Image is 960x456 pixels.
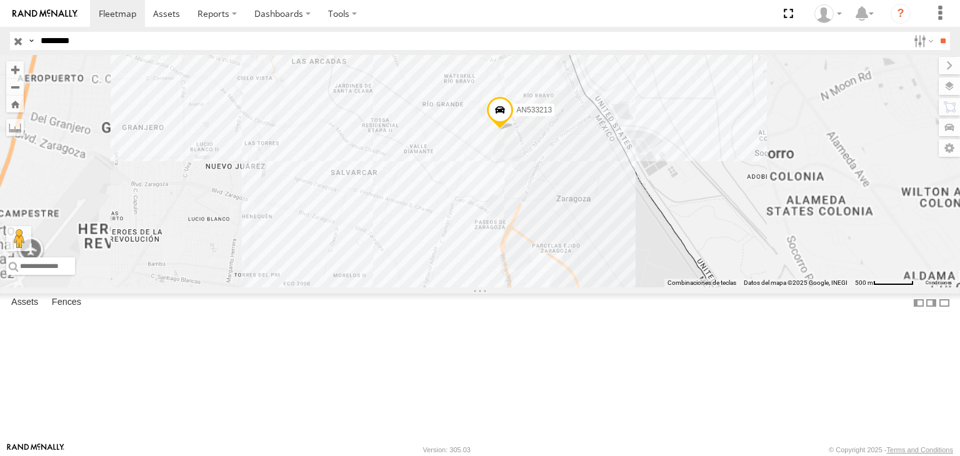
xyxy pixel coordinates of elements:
button: Arrastra el hombrecito naranja al mapa para abrir Street View [6,226,31,251]
label: Measure [6,119,24,136]
label: Search Filter Options [909,32,936,50]
div: Irving Rodriguez [810,4,846,23]
label: Fences [46,294,87,312]
a: Terms and Conditions [887,446,953,454]
div: Version: 305.03 [423,446,471,454]
span: 500 m [855,279,873,286]
div: © Copyright 2025 - [829,446,953,454]
img: rand-logo.svg [12,9,77,18]
button: Zoom Home [6,96,24,112]
button: Escala del mapa: 500 m por 61 píxeles [851,279,917,287]
a: Visit our Website [7,444,64,456]
a: Condiciones [926,280,952,285]
span: Datos del mapa ©2025 Google, INEGI [744,279,847,286]
label: Hide Summary Table [938,294,951,312]
button: Zoom out [6,78,24,96]
i: ? [891,4,911,24]
span: AN533213 [516,106,552,114]
label: Dock Summary Table to the Right [925,294,937,312]
label: Assets [5,294,44,312]
button: Zoom in [6,61,24,78]
button: Combinaciones de teclas [667,279,736,287]
label: Search Query [26,32,36,50]
label: Dock Summary Table to the Left [912,294,925,312]
label: Map Settings [939,139,960,157]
